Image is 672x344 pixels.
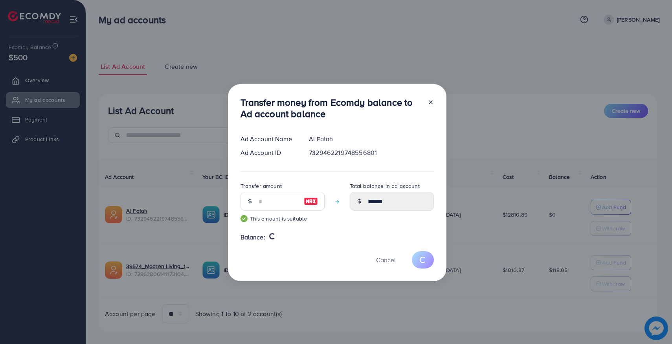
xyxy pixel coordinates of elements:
button: Cancel [366,251,406,268]
span: Cancel [376,256,396,264]
img: guide [241,215,248,222]
span: Balance: [241,233,265,242]
label: Total balance in ad account [350,182,420,190]
label: Transfer amount [241,182,282,190]
img: image [304,197,318,206]
div: 7329462219748556801 [303,148,440,157]
small: This amount is suitable [241,215,325,223]
div: Al Fatah [303,134,440,143]
div: Ad Account ID [234,148,303,157]
h3: Transfer money from Ecomdy balance to Ad account balance [241,97,421,120]
div: Ad Account Name [234,134,303,143]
